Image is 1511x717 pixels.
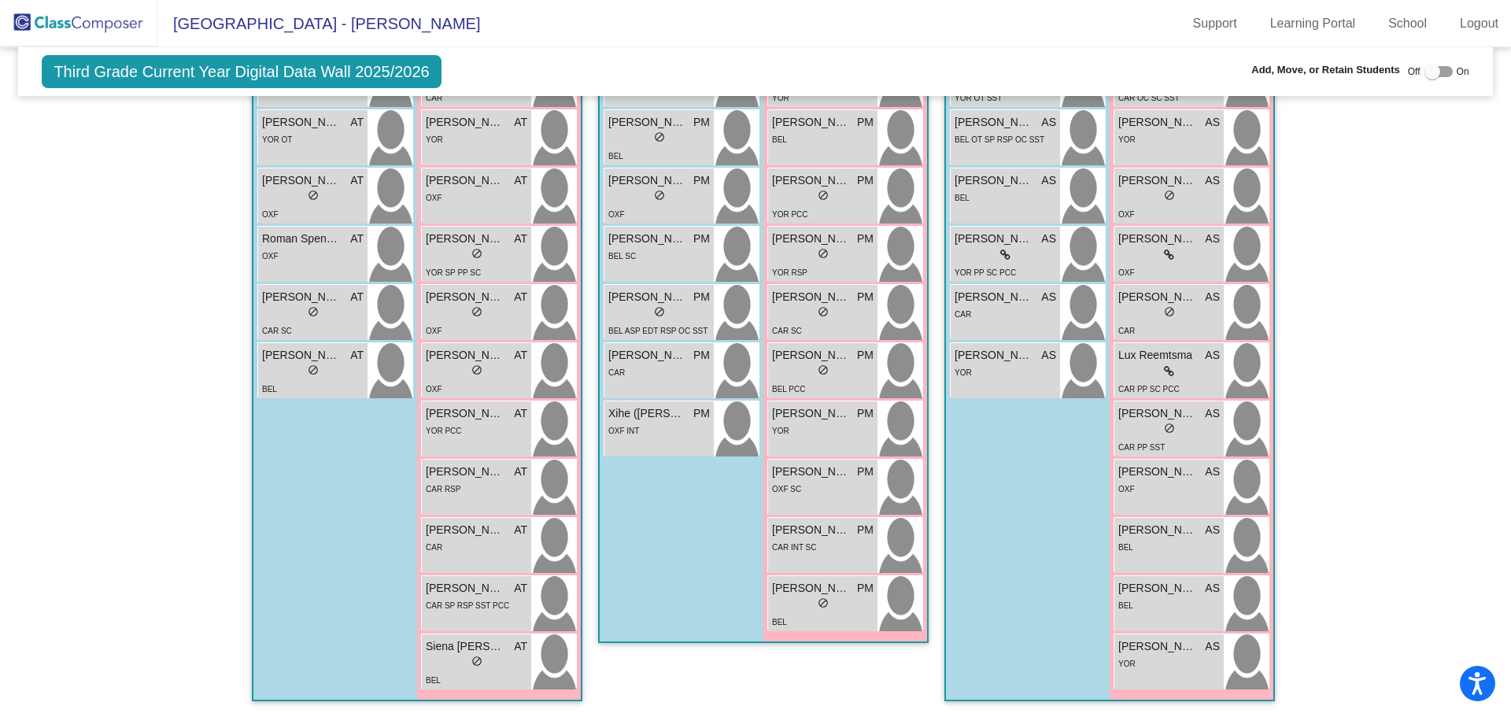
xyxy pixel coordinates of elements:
[514,347,527,364] span: AT
[426,327,442,335] span: OXF
[262,347,341,364] span: [PERSON_NAME]
[426,485,460,493] span: CAR RSP
[608,210,625,219] span: OXF
[608,347,687,364] span: [PERSON_NAME]
[772,427,789,435] span: YOR
[654,306,665,317] span: do_not_disturb_alt
[514,172,527,189] span: AT
[772,94,789,102] span: YOR
[772,327,802,335] span: CAR SC
[693,114,710,131] span: PM
[1118,522,1197,538] span: [PERSON_NAME]
[1118,268,1135,277] span: OXF
[262,172,341,189] span: [PERSON_NAME]
[426,522,504,538] span: [PERSON_NAME]
[426,172,504,189] span: [PERSON_NAME]
[350,347,364,364] span: AT
[1041,347,1056,364] span: AS
[1205,638,1220,655] span: AS
[1118,94,1180,102] span: CAR OC SC SST
[1118,289,1197,305] span: [PERSON_NAME]
[262,231,341,247] span: Roman Spenuzza
[1118,347,1197,364] span: Lux Reemtsma
[426,194,442,202] span: OXF
[426,427,462,435] span: YOR PCC
[426,94,442,102] span: CAR
[426,289,504,305] span: [PERSON_NAME]
[1205,114,1220,131] span: AS
[1118,210,1135,219] span: OXF
[514,580,527,597] span: AT
[1118,385,1180,394] span: CAR PP SC PCC
[818,248,829,259] span: do_not_disturb_alt
[608,152,623,161] span: BEL
[262,327,292,335] span: CAR SC
[471,364,482,375] span: do_not_disturb_alt
[350,114,364,131] span: AT
[1457,65,1469,79] span: On
[426,385,442,394] span: OXF
[350,289,364,305] span: AT
[857,172,874,189] span: PM
[426,114,504,131] span: [PERSON_NAME]
[772,405,851,422] span: [PERSON_NAME]
[772,580,851,597] span: [PERSON_NAME]
[693,231,710,247] span: PM
[1164,423,1175,434] span: do_not_disturb_alt
[426,601,509,610] span: CAR SP RSP SST PCC
[1041,289,1056,305] span: AS
[1118,464,1197,480] span: [PERSON_NAME]
[772,522,851,538] span: [PERSON_NAME]
[608,289,687,305] span: [PERSON_NAME]
[1118,580,1197,597] span: [PERSON_NAME]
[514,405,527,422] span: AT
[1118,172,1197,189] span: [PERSON_NAME]
[157,11,480,36] span: [GEOGRAPHIC_DATA] - [PERSON_NAME]
[262,114,341,131] span: [PERSON_NAME]
[608,368,625,377] span: CAR
[1164,306,1175,317] span: do_not_disturb_alt
[772,135,787,144] span: BEL
[608,327,707,335] span: BEL ASP EDT RSP OC SST
[514,522,527,538] span: AT
[1205,172,1220,189] span: AS
[772,114,851,131] span: [PERSON_NAME] French
[955,94,1002,102] span: YOR OT SST
[1205,231,1220,247] span: AS
[262,210,279,219] span: OXF
[955,231,1033,247] span: [PERSON_NAME]
[608,405,687,422] span: Xihe ([PERSON_NAME]) [PERSON_NAME]
[350,231,364,247] span: AT
[426,268,481,277] span: YOR SP PP SC
[818,597,829,608] span: do_not_disturb_alt
[471,306,482,317] span: do_not_disturb_alt
[262,385,277,394] span: BEL
[1205,405,1220,422] span: AS
[262,289,341,305] span: [PERSON_NAME]
[772,231,851,247] span: [PERSON_NAME] Day
[1180,11,1250,36] a: Support
[772,618,787,626] span: BEL
[1041,172,1056,189] span: AS
[308,190,319,201] span: do_not_disturb_alt
[426,464,504,480] span: [PERSON_NAME]
[471,248,482,259] span: do_not_disturb_alt
[772,385,805,394] span: BEL PCC
[42,55,441,88] span: Third Grade Current Year Digital Data Wall 2025/2026
[693,347,710,364] span: PM
[1205,464,1220,480] span: AS
[308,364,319,375] span: do_not_disturb_alt
[471,656,482,667] span: do_not_disturb_alt
[514,464,527,480] span: AT
[772,347,851,364] span: [PERSON_NAME]
[818,306,829,317] span: do_not_disturb_alt
[1118,638,1197,655] span: [PERSON_NAME]
[1118,405,1197,422] span: [PERSON_NAME]
[955,289,1033,305] span: [PERSON_NAME]
[1118,114,1197,131] span: [PERSON_NAME] ([PERSON_NAME]
[1205,522,1220,538] span: AS
[1118,601,1133,610] span: BEL
[608,114,687,131] span: [PERSON_NAME]
[857,464,874,480] span: PM
[955,368,972,377] span: YOR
